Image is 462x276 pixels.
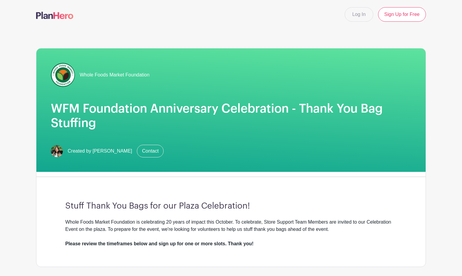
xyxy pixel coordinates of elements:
[378,7,426,22] a: Sign Up for Free
[80,71,149,79] span: Whole Foods Market Foundation
[65,201,397,211] h3: Stuff Thank You Bags for our Plaza Celebration!
[51,63,75,87] img: wfmf_primary_badge_4c.png
[65,241,254,246] strong: Please review the timeframes below and sign up for one or more slots. Thank you!
[68,147,132,155] span: Created by [PERSON_NAME]
[51,145,63,157] img: mireya.jpg
[137,145,164,157] a: Contact
[51,101,411,130] h1: WFM Foundation Anniversary Celebration - Thank You Bag Stuffing
[65,219,397,247] div: Whole Foods Market Foundation is celebrating 20 years of impact this October. To celebrate, Store...
[345,7,373,22] a: Log In
[36,12,73,19] img: logo-507f7623f17ff9eddc593b1ce0a138ce2505c220e1c5a4e2b4648c50719b7d32.svg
